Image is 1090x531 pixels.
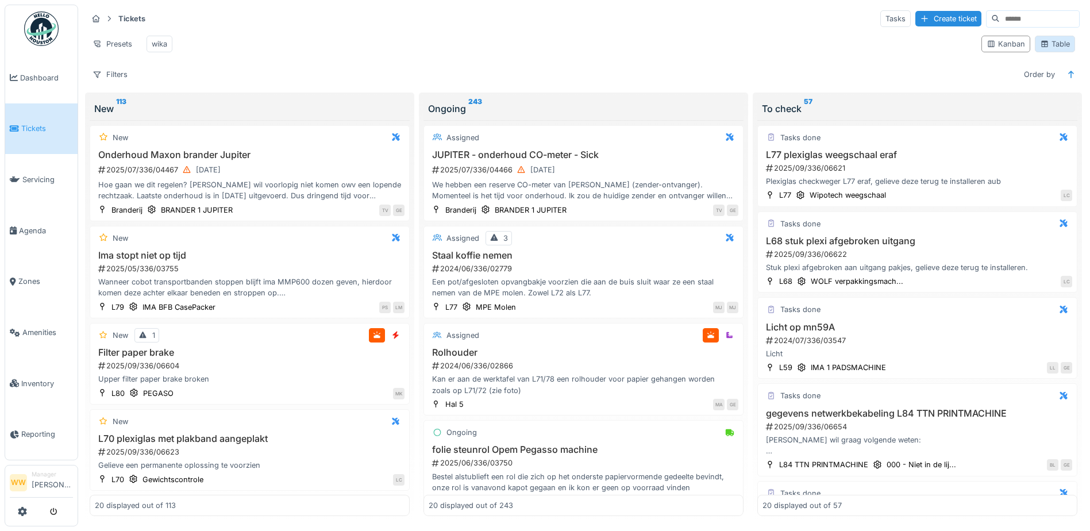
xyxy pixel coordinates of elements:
[779,190,791,201] div: L77
[429,250,738,261] h3: Staal koffie nemen
[94,102,405,116] div: New
[762,434,1072,456] div: [PERSON_NAME] wil graag volgende weten: - bekabeling: gelabelled, waar afgemonteerd (begin/einde)...
[804,102,812,116] sup: 57
[713,399,725,410] div: MA
[5,52,78,103] a: Dashboard
[713,205,725,216] div: TV
[32,470,73,495] li: [PERSON_NAME]
[5,256,78,307] a: Zones
[21,123,73,134] span: Tickets
[765,249,1072,260] div: 2025/09/336/06622
[1061,362,1072,374] div: GE
[429,499,513,510] div: 20 displayed out of 243
[1019,66,1060,83] div: Order by
[20,72,73,83] span: Dashboard
[762,322,1072,333] h3: Licht op mn59A
[97,163,405,177] div: 2025/07/336/04467
[97,447,405,457] div: 2025/09/336/06623
[727,302,738,313] div: MJ
[1061,459,1072,471] div: GE
[116,102,126,116] sup: 113
[987,39,1025,49] div: Kanban
[19,225,73,236] span: Agenda
[446,233,479,244] div: Assigned
[97,360,405,371] div: 2025/09/336/06604
[5,358,78,409] a: Inventory
[780,390,821,401] div: Tasks done
[445,302,457,313] div: L77
[765,335,1072,346] div: 2024/07/336/03547
[887,459,956,470] div: 000 - Niet in de lij...
[780,488,821,499] div: Tasks done
[476,302,516,313] div: MPE Molen
[111,302,124,313] div: L79
[142,302,215,313] div: IMA BFB CasePacker
[915,11,981,26] div: Create ticket
[446,427,477,438] div: Ongoing
[1040,39,1070,49] div: Table
[431,457,738,468] div: 2025/06/336/03750
[429,444,738,455] h3: folie steunrol Opem Pegasso machine
[18,276,73,287] span: Zones
[95,499,176,510] div: 20 displayed out of 113
[161,205,233,216] div: BRANDER 1 JUPITER
[810,190,886,201] div: Wipotech weegschaal
[727,205,738,216] div: GE
[5,103,78,155] a: Tickets
[762,149,1072,160] h3: L77 plexiglas weegschaal eraf
[1061,190,1072,201] div: LC
[431,163,738,177] div: 2025/07/336/04466
[95,149,405,160] h3: Onderhoud Maxon brander Jupiter
[95,374,405,384] div: Upper filter paper brake broken
[113,233,128,244] div: New
[5,154,78,205] a: Servicing
[111,474,124,485] div: L70
[429,347,738,358] h3: Rolhouder
[431,263,738,274] div: 2024/06/336/02779
[446,132,479,143] div: Assigned
[762,236,1072,247] h3: L68 stuk plexi afgebroken uitgang
[379,302,391,313] div: PS
[880,10,911,27] div: Tasks
[780,218,821,229] div: Tasks done
[429,374,738,395] div: Kan er aan de werktafel van L71/78 een rolhouder voor papier gehangen worden zoals op L71/72 (zie...
[196,164,221,175] div: [DATE]
[762,102,1073,116] div: To check
[95,276,405,298] div: Wanneer cobot transportbanden stoppen blijft ima MMP600 dozen geven, hierdoor komen deze achter e...
[142,474,203,485] div: Gewichtscontrole
[1047,459,1058,471] div: BL
[393,474,405,486] div: LC
[143,388,174,399] div: PEGASO
[5,409,78,460] a: Reporting
[22,174,73,185] span: Servicing
[727,399,738,410] div: GE
[446,330,479,341] div: Assigned
[114,13,150,24] strong: Tickets
[95,347,405,358] h3: Filter paper brake
[429,149,738,160] h3: JUPITER - onderhoud CO-meter - Sick
[765,421,1072,432] div: 2025/09/336/06654
[21,429,73,440] span: Reporting
[1047,362,1058,374] div: LL
[21,378,73,389] span: Inventory
[765,163,1072,174] div: 2025/09/336/06621
[113,416,128,427] div: New
[5,307,78,358] a: Amenities
[87,66,133,83] div: Filters
[503,233,508,244] div: 3
[779,459,868,470] div: L84 TTN PRINTMACHINE
[95,433,405,444] h3: L70 plexiglas met plakband aangeplakt
[10,470,73,498] a: WW Manager[PERSON_NAME]
[97,263,405,274] div: 2025/05/336/03755
[530,164,555,175] div: [DATE]
[762,262,1072,273] div: Stuk plexi afgebroken aan uitgang pakjes, gelieve deze terug te installeren.
[22,327,73,338] span: Amenities
[780,132,821,143] div: Tasks done
[762,348,1072,359] div: Licht
[87,36,137,52] div: Presets
[113,330,128,341] div: New
[780,304,821,315] div: Tasks done
[111,205,142,216] div: Branderij
[32,470,73,479] div: Manager
[111,388,125,399] div: L80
